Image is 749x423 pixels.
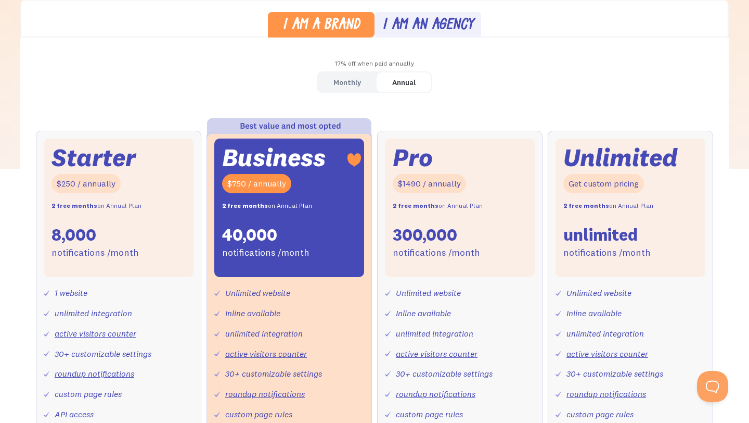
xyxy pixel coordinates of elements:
[222,198,312,214] div: on Annual Plan
[563,224,638,246] div: unlimited
[51,224,96,246] div: 8,000
[566,349,648,359] a: active visitors counter
[222,146,326,169] div: Business
[55,387,122,402] div: custom page rules
[393,224,457,246] div: 300,000
[396,326,473,341] div: unlimited integration
[566,366,663,381] div: 30+ customizable settings
[566,407,634,422] div: custom page rules
[51,174,121,193] div: $250 / annually
[393,202,438,209] strong: 2 free months
[382,18,474,33] div: I am an agency
[225,407,292,422] div: custom page rules
[566,326,644,341] div: unlimited integration
[393,146,433,169] div: Pro
[392,75,416,90] div: Annual
[396,389,475,399] a: roundup notifications
[51,202,97,209] strong: 2 free months
[563,198,653,214] div: on Annual Plan
[55,306,132,321] div: unlimited integration
[563,245,651,260] div: notifications /month
[222,202,268,209] strong: 2 free months
[222,245,309,260] div: notifications /month
[55,328,136,339] a: active visitors counter
[333,75,361,90] div: Monthly
[225,326,303,341] div: unlimited integration
[222,174,291,193] div: $750 / annually
[55,368,134,379] a: roundup notifications
[51,198,141,214] div: on Annual Plan
[225,285,290,301] div: Unlimited website
[566,306,622,321] div: Inline available
[51,146,136,169] div: Starter
[225,306,280,321] div: Inline available
[566,389,646,399] a: roundup notifications
[222,224,277,246] div: 40,000
[563,202,609,209] strong: 2 free months
[225,389,305,399] a: roundup notifications
[51,245,139,260] div: notifications /month
[396,306,451,321] div: Inline available
[697,371,728,402] iframe: Toggle Customer Support
[396,349,477,359] a: active visitors counter
[566,285,631,301] div: Unlimited website
[393,174,466,193] div: $1490 / annually
[393,198,483,214] div: on Annual Plan
[396,366,493,381] div: 30+ customizable settings
[563,174,644,193] div: Get custom pricing
[55,285,87,301] div: 1 website
[393,245,480,260] div: notifications /month
[396,285,461,301] div: Unlimited website
[563,146,678,169] div: Unlimited
[225,366,322,381] div: 30+ customizable settings
[55,346,151,362] div: 30+ customizable settings
[225,349,307,359] a: active visitors counter
[282,18,360,33] div: I am a brand
[20,56,729,71] div: 17% off when paid annually
[55,407,94,422] div: API access
[396,407,463,422] div: custom page rules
